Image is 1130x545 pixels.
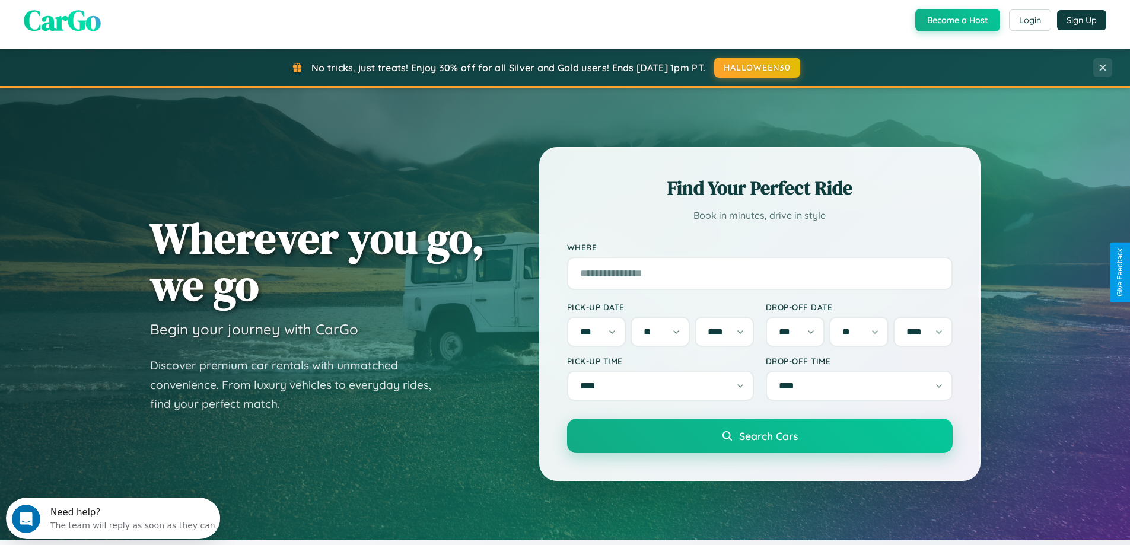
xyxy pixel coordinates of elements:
[567,207,953,224] p: Book in minutes, drive in style
[567,242,953,252] label: Where
[44,20,209,32] div: The team will reply as soon as they can
[567,302,754,312] label: Pick-up Date
[150,356,447,414] p: Discover premium car rentals with unmatched convenience. From luxury vehicles to everyday rides, ...
[1116,248,1124,297] div: Give Feedback
[150,215,485,308] h1: Wherever you go, we go
[24,1,101,40] span: CarGo
[567,356,754,366] label: Pick-up Time
[567,175,953,201] h2: Find Your Perfect Ride
[311,62,705,74] span: No tricks, just treats! Enjoy 30% off for all Silver and Gold users! Ends [DATE] 1pm PT.
[915,9,1000,31] button: Become a Host
[150,320,358,338] h3: Begin your journey with CarGo
[12,505,40,533] iframe: Intercom live chat
[766,302,953,312] label: Drop-off Date
[714,58,800,78] button: HALLOWEEN30
[739,429,798,442] span: Search Cars
[5,5,221,37] div: Open Intercom Messenger
[44,10,209,20] div: Need help?
[567,419,953,453] button: Search Cars
[1057,10,1106,30] button: Sign Up
[1009,9,1051,31] button: Login
[6,498,220,539] iframe: Intercom live chat discovery launcher
[766,356,953,366] label: Drop-off Time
